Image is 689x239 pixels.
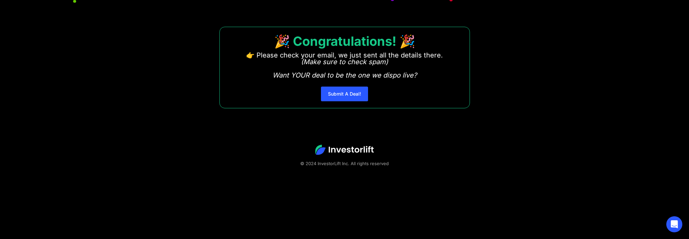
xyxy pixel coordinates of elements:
div: Open Intercom Messenger [666,216,682,232]
a: Submit A Deal! [321,87,368,101]
em: (Make sure to check spam) Want YOUR deal to be the one we dispo live? [273,58,417,79]
div: © 2024 InvestorLift Inc. All rights reserved [23,160,666,167]
strong: 🎉 Congratulations! 🎉 [274,33,415,49]
p: 👉 Please check your email, we just sent all the details there. ‍ [246,52,443,79]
